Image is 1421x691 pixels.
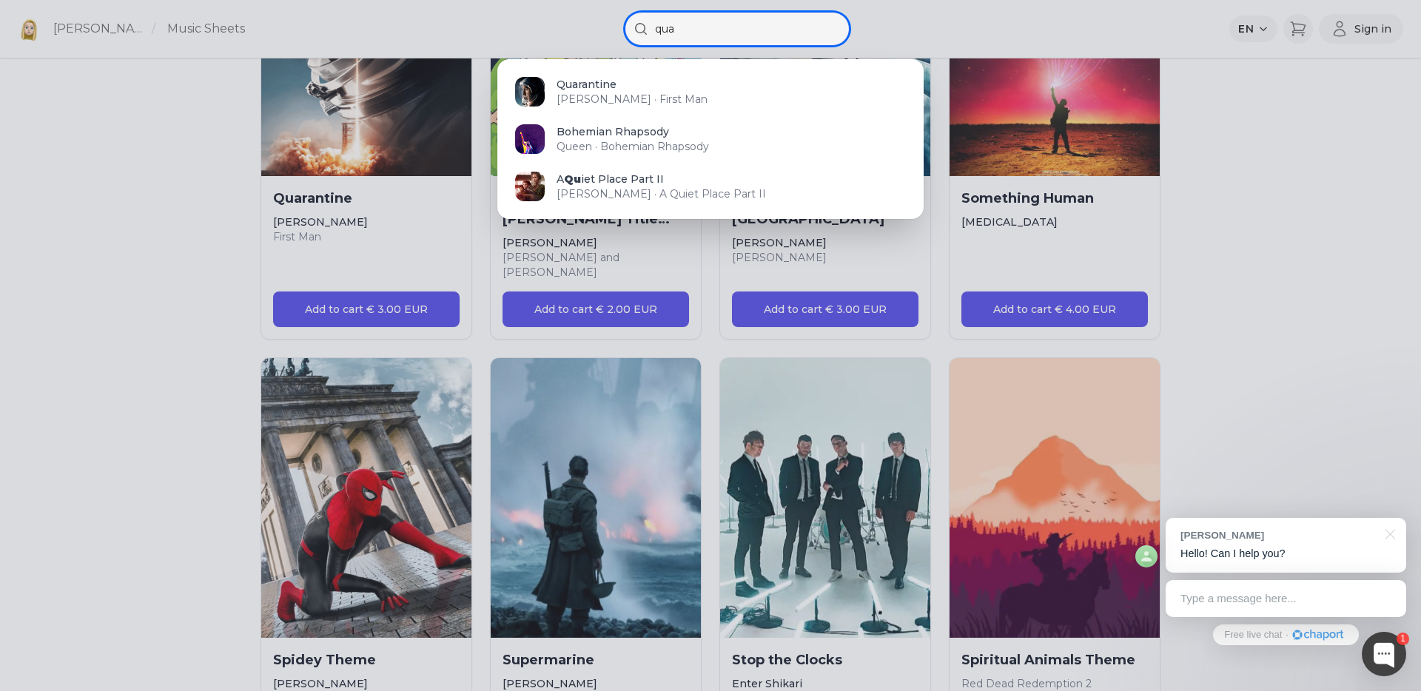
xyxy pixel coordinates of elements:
img: Encouraging Feedback [515,172,545,201]
a: Bohemian RhapsodyBohemian RhapsodyQueen · Bohemian Rhapsody [506,115,915,163]
div: [PERSON_NAME] [1180,528,1377,542]
input: Search music notes [625,12,850,46]
a: Free live chat· [1213,624,1358,645]
a: QuarantineQuarantine[PERSON_NAME] · First Man [506,68,915,115]
img: Bohemian Rhapsody [515,124,545,154]
div: Quarantine [557,77,906,92]
div: · [1286,628,1289,642]
p: [PERSON_NAME] · A Quiet Place Part II [557,186,906,201]
p: [PERSON_NAME] · First Man [557,92,906,107]
div: Type a message here... [1166,580,1406,617]
a: Encouraging Feedback AQuiet Place Part II[PERSON_NAME] · A Quiet Place Part II [506,163,915,210]
p: Queen · Bohemian Rhapsody [557,139,906,154]
em: Qu [564,172,581,186]
span: Free live chat [1224,628,1282,642]
div: 1 [1397,633,1409,645]
div: A iet Place Part II [557,172,906,186]
p: Hello! Can I help you? [1180,546,1391,562]
img: Quarantine [515,77,545,107]
div: Bohemian Rhapsody [557,124,906,139]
